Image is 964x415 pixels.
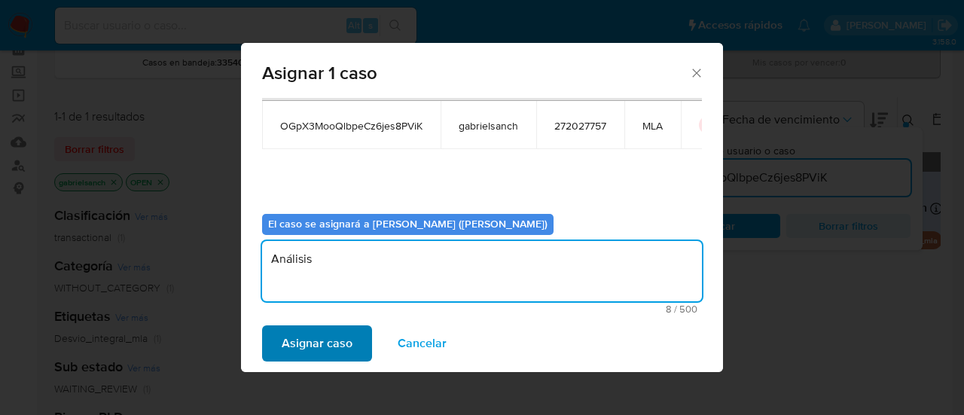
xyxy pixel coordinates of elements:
[689,66,703,79] button: Cerrar ventana
[262,325,372,362] button: Asignar caso
[280,119,423,133] span: OGpX3MooQlbpeCz6jes8PViK
[378,325,466,362] button: Cancelar
[554,119,606,133] span: 272027757
[262,64,689,82] span: Asignar 1 caso
[282,327,352,360] span: Asignar caso
[268,216,548,231] b: El caso se asignará a [PERSON_NAME] ([PERSON_NAME])
[642,119,663,133] span: MLA
[267,304,697,314] span: Máximo 500 caracteres
[241,43,723,372] div: assign-modal
[459,119,518,133] span: gabrielsanch
[262,241,702,301] textarea: Análisis
[699,116,717,134] button: icon-button
[398,327,447,360] span: Cancelar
